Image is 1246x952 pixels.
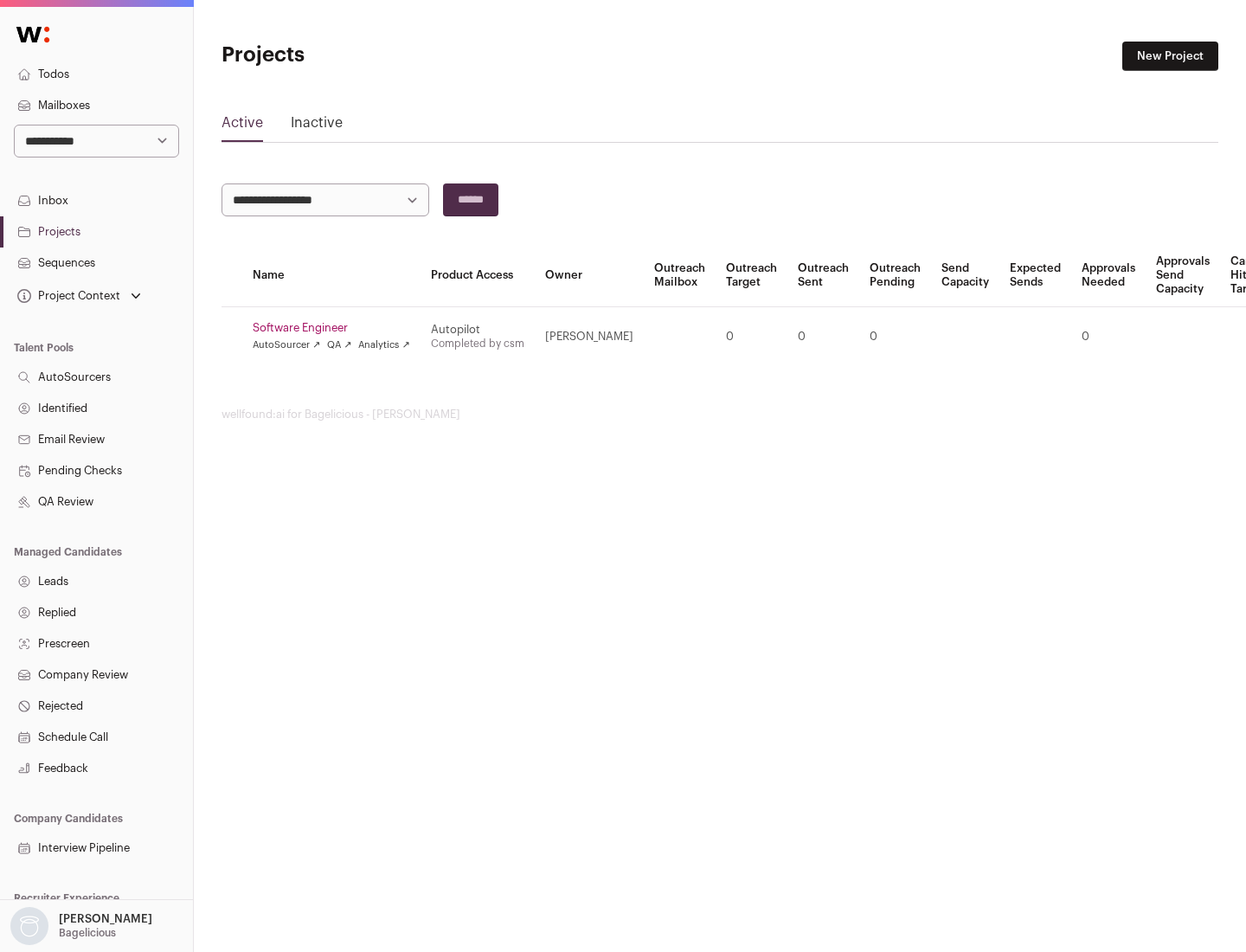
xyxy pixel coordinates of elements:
[242,244,421,307] th: Name
[253,338,320,352] a: AutoSourcer ↗
[59,912,152,926] p: [PERSON_NAME]
[10,907,48,945] img: nopic.png
[644,244,716,307] th: Outreach Mailbox
[535,307,644,367] td: [PERSON_NAME]
[222,42,554,69] h1: Projects
[222,113,263,140] a: Active
[1122,42,1218,71] a: New Project
[431,323,524,337] div: Autopilot
[787,244,859,307] th: Outreach Sent
[716,244,787,307] th: Outreach Target
[431,338,524,349] a: Completed by csm
[535,244,644,307] th: Owner
[1146,244,1220,307] th: Approvals Send Capacity
[59,926,116,940] p: Bagelicious
[999,244,1071,307] th: Expected Sends
[1071,244,1146,307] th: Approvals Needed
[358,338,409,352] a: Analytics ↗
[327,338,351,352] a: QA ↗
[7,17,59,52] img: Wellfound
[14,289,120,303] div: Project Context
[222,408,1218,421] footer: wellfound:ai for Bagelicious - [PERSON_NAME]
[421,244,535,307] th: Product Access
[859,307,931,367] td: 0
[931,244,999,307] th: Send Capacity
[716,307,787,367] td: 0
[859,244,931,307] th: Outreach Pending
[1071,307,1146,367] td: 0
[291,113,343,140] a: Inactive
[14,284,145,308] button: Open dropdown
[787,307,859,367] td: 0
[7,907,156,945] button: Open dropdown
[253,321,410,335] a: Software Engineer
